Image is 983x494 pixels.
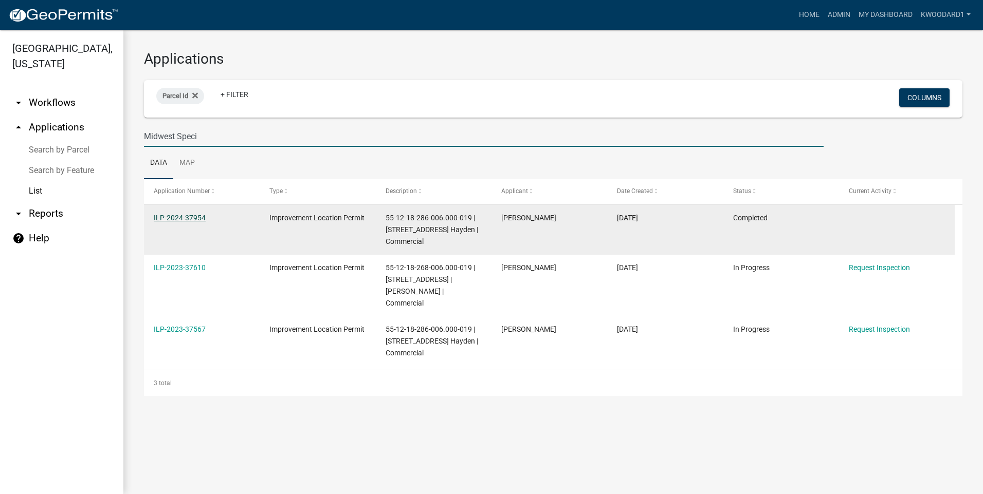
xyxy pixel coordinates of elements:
span: 07/24/2024 [617,214,638,222]
span: Improvement Location Permit [269,214,365,222]
i: arrow_drop_down [12,97,25,109]
datatable-header-cell: Current Activity [839,179,955,204]
span: 55-12-18-286-006.000-019 | 259 S BORDER ST | Brent Hayden | Commercial [386,325,478,357]
span: Brent Hayden [501,214,556,222]
span: Applicant [501,187,528,195]
a: kwoodard1 [917,5,975,25]
a: ILP-2023-37610 [154,263,206,272]
i: help [12,232,25,244]
a: Request Inspection [849,325,910,333]
a: Map [173,147,201,180]
span: 10/31/2023 [617,325,638,333]
datatable-header-cell: Description [376,179,491,204]
span: 11/27/2023 [617,263,638,272]
h3: Applications [144,50,962,68]
span: In Progress [733,325,770,333]
span: Collin Swartzentruber [501,263,556,272]
span: Parcel Id [162,92,188,100]
span: Current Activity [849,187,891,195]
span: Brent Hayden [501,325,556,333]
a: ILP-2023-37567 [154,325,206,333]
a: ILP-2024-37954 [154,214,206,222]
datatable-header-cell: Application Number [144,179,260,204]
div: 3 total [144,370,962,396]
span: Improvement Location Permit [269,325,365,333]
span: In Progress [733,263,770,272]
span: Improvement Location Permit [269,263,365,272]
datatable-header-cell: Status [723,179,839,204]
input: Search for applications [144,126,824,147]
a: Home [795,5,824,25]
span: Status [733,187,751,195]
datatable-header-cell: Date Created [607,179,723,204]
a: + Filter [212,85,257,104]
a: Data [144,147,173,180]
datatable-header-cell: Type [260,179,375,204]
a: Request Inspection [849,263,910,272]
span: Type [269,187,283,195]
i: arrow_drop_down [12,207,25,220]
a: Admin [824,5,854,25]
span: Completed [733,214,768,222]
datatable-header-cell: Applicant [491,179,607,204]
a: My Dashboard [854,5,917,25]
i: arrow_drop_up [12,121,25,134]
span: Application Number [154,187,210,195]
span: Description [386,187,417,195]
button: Columns [899,88,950,107]
span: 55-12-18-268-006.000-019 | 278 S BORDER ST | Collin Swartzentruber | Commercial [386,263,475,307]
span: 55-12-18-286-006.000-019 | 259 S BORDER ST | Brent Hayden | Commercial [386,214,478,245]
span: Date Created [617,187,653,195]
